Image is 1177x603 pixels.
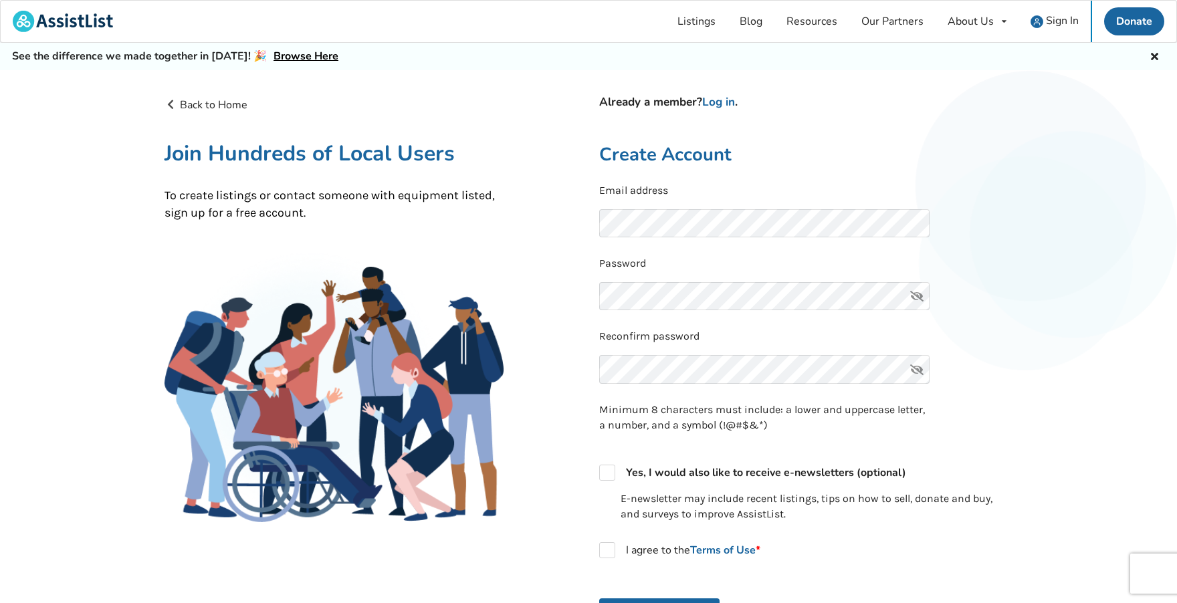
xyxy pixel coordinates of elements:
[165,187,504,221] p: To create listings or contact someone with equipment listed, sign up for a free account.
[948,16,994,27] div: About Us
[599,143,1012,166] h2: Create Account
[1046,13,1079,28] span: Sign In
[621,491,1012,522] p: E-newsletter may include recent listings, tips on how to sell, donate and buy, and surveys to imp...
[728,1,774,42] a: Blog
[599,256,1012,271] p: Password
[690,543,760,558] a: Terms of Use*
[626,465,906,480] strong: Yes, I would also like to receive e-newsletters (optional)
[599,183,1012,199] p: Email address
[165,140,504,167] h1: Join Hundreds of Local Users
[165,98,247,112] a: Back to Home
[599,329,1012,344] p: Reconfirm password
[599,95,1012,110] h4: Already a member? .
[774,1,849,42] a: Resources
[1104,7,1164,35] a: Donate
[12,49,338,64] h5: See the difference we made together in [DATE]! 🎉
[599,542,760,558] label: I agree to the
[1019,1,1091,42] a: user icon Sign In
[13,11,113,32] img: assistlist-logo
[165,267,504,522] img: Family Gathering
[274,49,338,64] a: Browse Here
[1031,15,1043,28] img: user icon
[599,402,930,433] p: Minimum 8 characters must include: a lower and uppercase letter, a number, and a symbol (!@#$&*)
[665,1,728,42] a: Listings
[849,1,936,42] a: Our Partners
[702,94,735,110] a: Log in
